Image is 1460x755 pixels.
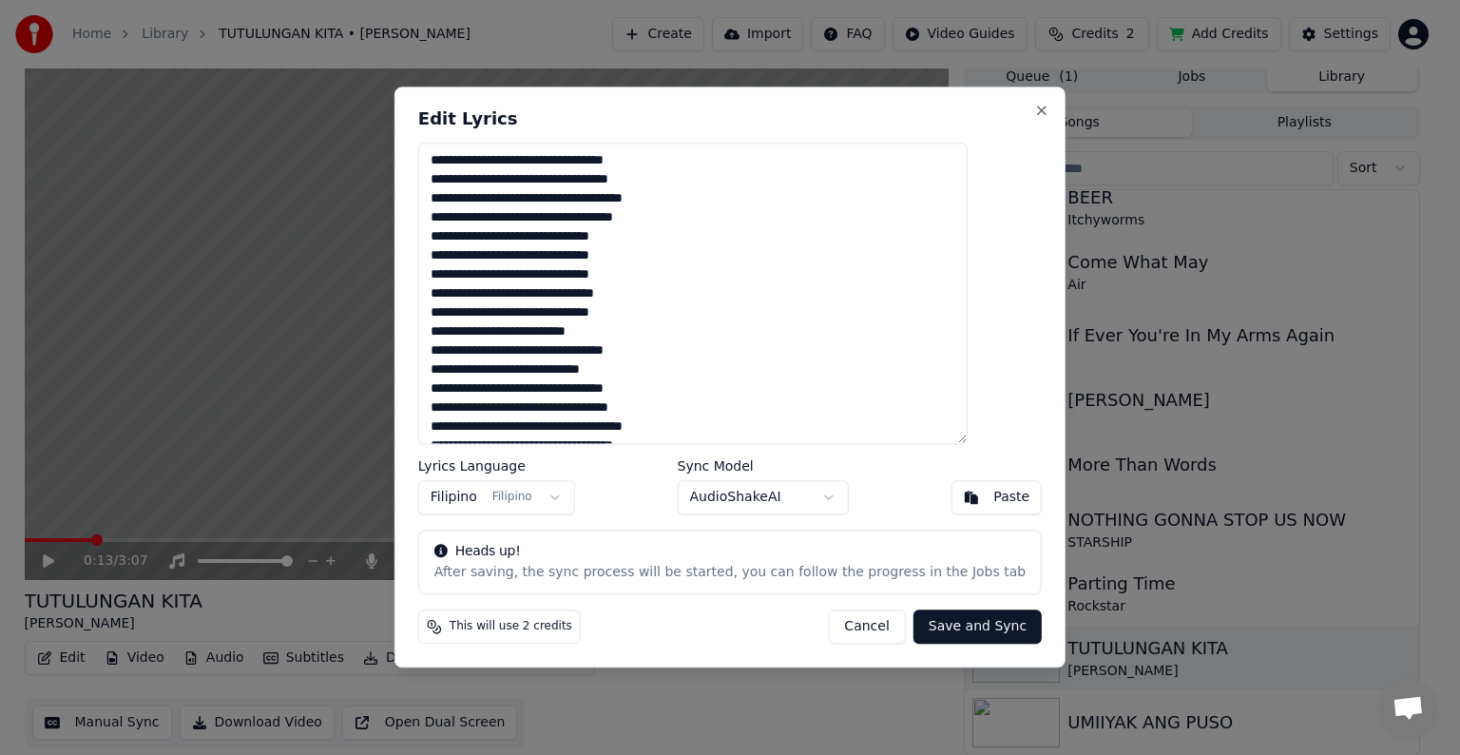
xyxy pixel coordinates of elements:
[418,460,575,474] label: Lyrics Language
[678,460,849,474] label: Sync Model
[450,620,572,635] span: This will use 2 credits
[913,610,1042,645] button: Save and Sync
[951,481,1042,515] button: Paste
[993,489,1029,508] div: Paste
[434,564,1026,583] div: After saving, the sync process will be started, you can follow the progress in the Jobs tab
[828,610,905,645] button: Cancel
[418,110,1042,127] h2: Edit Lyrics
[434,543,1026,562] div: Heads up!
